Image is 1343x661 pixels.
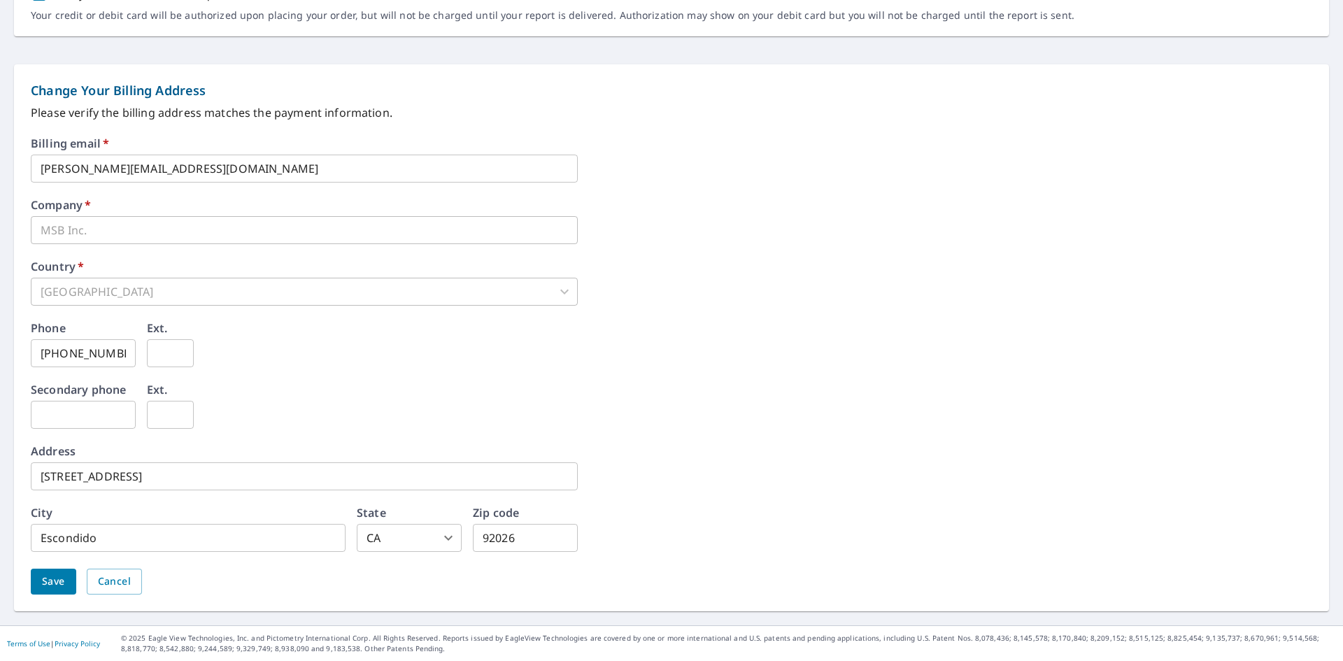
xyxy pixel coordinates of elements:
[87,569,142,595] button: Cancel
[357,507,386,518] label: State
[31,446,76,457] label: Address
[31,507,53,518] label: City
[473,507,519,518] label: Zip code
[98,573,131,590] span: Cancel
[121,633,1336,654] p: © 2025 Eagle View Technologies, Inc. and Pictometry International Corp. All Rights Reserved. Repo...
[31,104,1312,121] p: Please verify the billing address matches the payment information.
[7,639,100,648] p: |
[357,524,462,552] div: CA
[31,9,1074,22] p: Your credit or debit card will be authorized upon placing your order, but will not be charged unt...
[42,573,65,590] span: Save
[31,278,578,306] div: [GEOGRAPHIC_DATA]
[31,261,84,272] label: Country
[147,322,168,334] label: Ext.
[31,199,91,211] label: Company
[7,639,50,648] a: Terms of Use
[31,322,66,334] label: Phone
[147,384,168,395] label: Ext.
[31,138,109,149] label: Billing email
[31,81,1312,100] p: Change Your Billing Address
[31,384,126,395] label: Secondary phone
[31,569,76,595] button: Save
[55,639,100,648] a: Privacy Policy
